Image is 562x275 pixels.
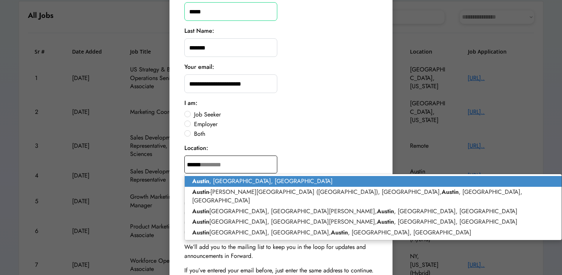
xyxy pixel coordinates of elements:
p: , [GEOGRAPHIC_DATA], [GEOGRAPHIC_DATA] [185,176,562,187]
strong: Austin [442,188,459,196]
p: [GEOGRAPHIC_DATA], [GEOGRAPHIC_DATA][PERSON_NAME], , [GEOGRAPHIC_DATA], [GEOGRAPHIC_DATA] [185,206,562,217]
p: [GEOGRAPHIC_DATA], [GEOGRAPHIC_DATA], , [GEOGRAPHIC_DATA], [GEOGRAPHIC_DATA] [185,227,562,238]
div: If you’ve entered your email before, just enter the same address to continue. [184,266,374,275]
strong: Austin [192,217,209,226]
div: Location: [184,144,208,153]
strong: Austin [331,228,348,237]
strong: Austin [377,217,394,226]
strong: Austin [192,207,209,215]
label: Employer [192,121,378,127]
strong: Austin [192,228,209,237]
div: We’ll add you to the mailing list to keep you in the loop for updates and announcements in Forward. [184,243,378,260]
strong: Austin [377,207,394,215]
p: -[PERSON_NAME][GEOGRAPHIC_DATA] ([GEOGRAPHIC_DATA]), [GEOGRAPHIC_DATA], , [GEOGRAPHIC_DATA], [GEO... [185,187,562,206]
div: I am: [184,99,197,108]
div: Last Name: [184,26,214,35]
p: [GEOGRAPHIC_DATA], [GEOGRAPHIC_DATA][PERSON_NAME], , [GEOGRAPHIC_DATA], [GEOGRAPHIC_DATA] [185,217,562,227]
label: Both [192,131,378,137]
div: Your email: [184,63,214,71]
strong: Austin [192,177,209,185]
strong: Austin [192,188,209,196]
label: Job Seeker [192,112,378,118]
